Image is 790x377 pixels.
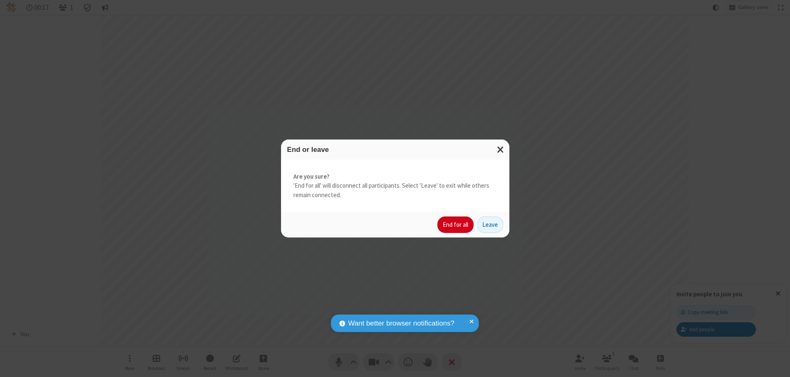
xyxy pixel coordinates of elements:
strong: Are you sure? [293,172,497,182]
span: Want better browser notifications? [348,318,454,329]
button: Leave [477,216,503,233]
div: 'End for all' will disconnect all participants. Select 'Leave' to exit while others remain connec... [281,160,509,212]
button: End for all [437,216,474,233]
button: Close modal [492,140,509,160]
h3: End or leave [287,146,503,154]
